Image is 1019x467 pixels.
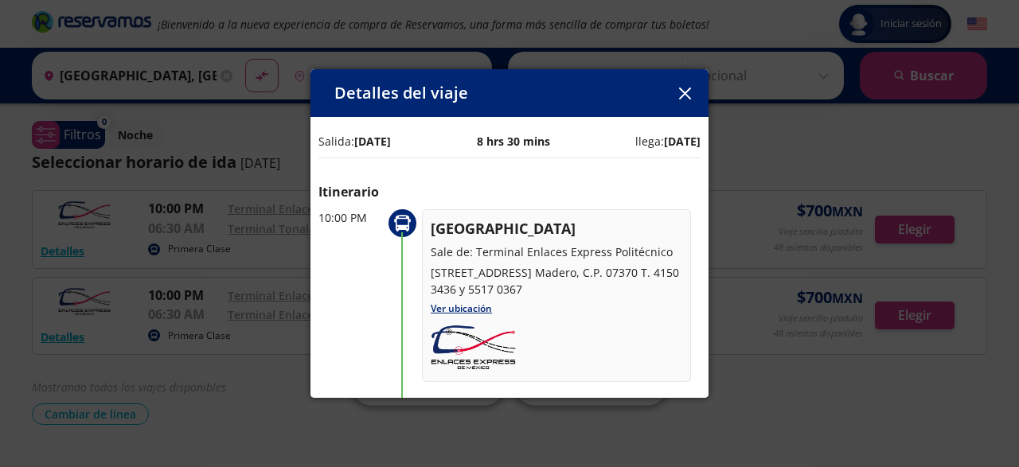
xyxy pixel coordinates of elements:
[318,133,391,150] p: Salida:
[635,133,701,150] p: llega:
[431,321,516,372] img: uploads_2F1503419718514-gell051axw8-0c1ecb5f3cd8a4f836d6263464167a01_2Fenexp.png
[431,302,492,315] a: Ver ubicación
[318,182,701,201] p: Itinerario
[477,133,550,150] p: 8 hrs 30 mins
[334,81,468,105] p: Detalles del viaje
[318,209,382,226] p: 10:00 PM
[431,218,682,239] p: [GEOGRAPHIC_DATA]
[431,264,682,298] p: [STREET_ADDRESS] Madero, C.P. 07370 T. 4150 3436 y 5517 0367
[664,134,701,149] b: [DATE]
[354,134,391,149] b: [DATE]
[431,243,682,260] p: Sale de: Terminal Enlaces Express Politécnico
